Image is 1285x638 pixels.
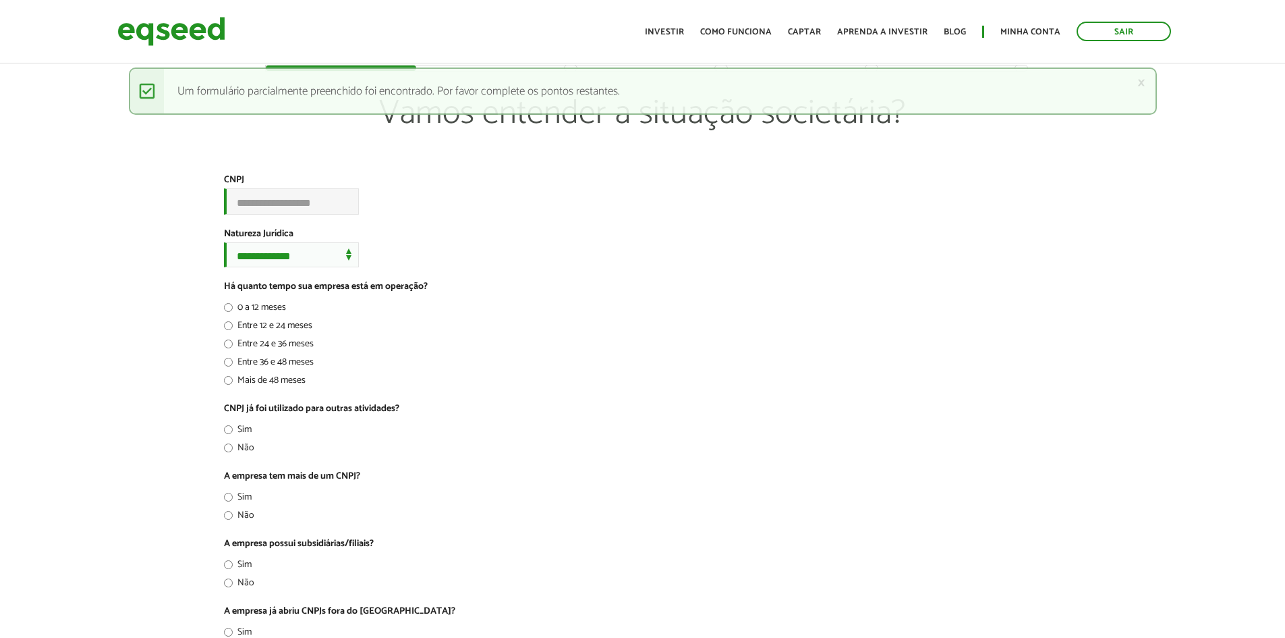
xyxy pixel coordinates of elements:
input: Sim [224,425,233,434]
a: Como funciona [700,28,772,36]
label: CNPJ já foi utilizado para outras atividades? [224,404,399,414]
label: Entre 12 e 24 meses [224,321,312,335]
input: Entre 24 e 36 meses [224,340,233,348]
a: Captar [788,28,821,36]
label: Sim [224,493,252,506]
label: Mais de 48 meses [224,376,306,390]
input: Entre 36 e 48 meses [224,358,233,367]
input: Sim [224,493,233,502]
label: Não [224,511,254,525]
a: Minha conta [1000,28,1060,36]
label: Sim [224,560,252,574]
input: Não [224,511,233,520]
label: Natureza Jurídica [224,230,293,239]
input: 0 a 12 meses [224,303,233,312]
label: Não [224,444,254,457]
p: Vamos entender a situação societária? [266,93,1019,174]
label: 0 a 12 meses [224,303,286,317]
a: Investir [645,28,684,36]
a: Sair [1077,22,1171,41]
input: Não [224,579,233,587]
label: Não [224,579,254,592]
input: Mais de 48 meses [224,376,233,385]
a: Blog [944,28,966,36]
input: Entre 12 e 24 meses [224,321,233,330]
input: Sim [224,560,233,569]
label: Sim [224,425,252,439]
input: Não [224,444,233,452]
label: A empresa tem mais de um CNPJ? [224,472,360,481]
label: CNPJ [224,176,244,185]
label: Entre 36 e 48 meses [224,358,314,371]
label: Entre 24 e 36 meses [224,340,314,353]
label: A empresa possui subsidiárias/filiais? [224,539,374,549]
div: Um formulário parcialmente preenchido foi encontrado. Por favor complete os pontos restantes. [129,68,1157,115]
img: EqSeed [117,14,225,49]
label: Há quanto tempo sua empresa está em operação? [224,282,428,292]
input: Sim [224,628,233,637]
a: Aprenda a investir [837,28,927,36]
label: A empresa já abriu CNPJs fora do [GEOGRAPHIC_DATA]? [224,607,455,616]
a: × [1137,76,1145,90]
